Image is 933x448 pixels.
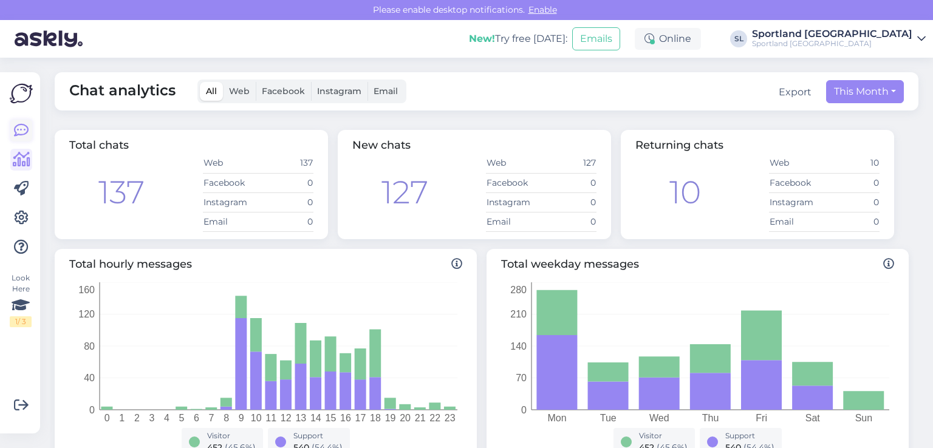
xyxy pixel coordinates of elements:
td: 10 [824,154,880,173]
button: Export [779,85,812,100]
tspan: 4 [164,413,169,423]
div: Online [635,28,701,50]
tspan: 9 [239,413,244,423]
div: 137 [98,169,145,216]
tspan: 15 [325,413,336,423]
td: Facebook [769,173,824,192]
tspan: 40 [84,373,95,383]
span: Total chats [69,138,129,152]
div: 10 [669,169,701,216]
tspan: 11 [265,413,276,423]
tspan: Wed [649,413,669,423]
td: Web [203,154,258,173]
td: 0 [824,192,880,212]
tspan: 23 [445,413,456,423]
tspan: 140 [510,341,527,351]
tspan: Fri [756,413,767,423]
tspan: 19 [385,413,396,423]
span: Web [229,86,250,97]
span: Instagram [317,86,361,97]
div: 127 [381,169,428,216]
td: Facebook [203,173,258,192]
span: New chats [352,138,411,152]
td: Instagram [203,192,258,212]
td: 0 [258,173,313,192]
div: Visitor [639,430,688,441]
td: 0 [824,173,880,192]
td: Email [769,212,824,231]
td: Email [203,212,258,231]
tspan: 3 [149,413,154,423]
tspan: 7 [209,413,214,423]
span: Returning chats [635,138,723,152]
td: 0 [541,173,596,192]
tspan: Tue [600,413,617,423]
td: 127 [541,154,596,173]
a: Sportland [GEOGRAPHIC_DATA]Sportland [GEOGRAPHIC_DATA] [752,29,926,49]
td: Instagram [486,192,541,212]
span: Total weekday messages [501,256,894,273]
tspan: 160 [78,284,95,294]
tspan: Mon [548,413,567,423]
tspan: 18 [370,413,381,423]
tspan: 21 [415,413,426,423]
tspan: 20 [400,413,411,423]
button: This Month [826,80,904,103]
div: Sportland [GEOGRAPHIC_DATA] [752,29,912,39]
tspan: Sun [855,413,872,423]
td: Instagram [769,192,824,212]
tspan: 280 [510,284,527,294]
td: Web [486,154,541,173]
div: Look Here [10,273,32,327]
div: 1 / 3 [10,316,32,327]
tspan: 12 [281,413,292,423]
img: Askly Logo [10,82,33,105]
tspan: Thu [702,413,719,423]
td: 0 [541,212,596,231]
tspan: 22 [429,413,440,423]
tspan: 5 [179,413,185,423]
span: Enable [525,4,561,15]
td: Facebook [486,173,541,192]
tspan: 10 [251,413,262,423]
tspan: 17 [355,413,366,423]
button: Emails [572,27,620,50]
div: SL [730,30,747,47]
tspan: 70 [516,373,527,383]
b: New! [469,33,495,44]
td: Email [486,212,541,231]
td: 0 [258,212,313,231]
tspan: 210 [510,309,527,319]
div: Support [725,430,774,441]
tspan: 8 [224,413,229,423]
td: 0 [824,212,880,231]
tspan: 13 [295,413,306,423]
td: Web [769,154,824,173]
tspan: 16 [340,413,351,423]
tspan: 1 [119,413,125,423]
tspan: 0 [104,413,110,423]
div: Visitor [207,430,256,441]
div: Support [293,430,343,441]
tspan: 0 [89,404,95,415]
span: Total hourly messages [69,256,462,273]
tspan: 6 [194,413,199,423]
td: 0 [258,192,313,212]
div: Sportland [GEOGRAPHIC_DATA] [752,39,912,49]
div: Try free [DATE]: [469,32,567,46]
tspan: 120 [78,309,95,319]
td: 0 [541,192,596,212]
tspan: 80 [84,341,95,351]
tspan: 14 [310,413,321,423]
span: Email [374,86,398,97]
td: 137 [258,154,313,173]
tspan: Sat [805,413,821,423]
span: All [206,86,217,97]
tspan: 2 [134,413,140,423]
tspan: 0 [521,404,527,415]
span: Chat analytics [69,80,176,103]
span: Facebook [262,86,305,97]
